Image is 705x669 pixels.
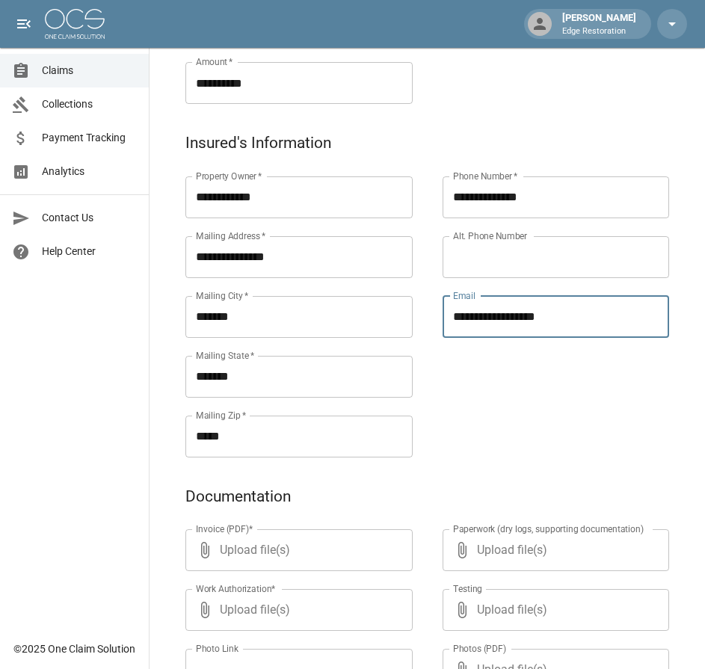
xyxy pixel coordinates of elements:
label: Mailing Address [196,229,265,242]
label: Photo Link [196,642,238,655]
span: Collections [42,96,137,112]
p: Edge Restoration [562,25,636,38]
span: Payment Tracking [42,130,137,146]
label: Invoice (PDF)* [196,522,253,535]
div: [PERSON_NAME] [556,10,642,37]
label: Amount [196,55,233,68]
span: Upload file(s) [477,589,629,631]
div: © 2025 One Claim Solution [13,641,135,656]
label: Property Owner [196,170,262,182]
span: Upload file(s) [220,529,372,571]
label: Alt. Phone Number [453,229,527,242]
label: Work Authorization* [196,582,276,595]
label: Paperwork (dry logs, supporting documentation) [453,522,644,535]
span: Upload file(s) [477,529,629,571]
span: Claims [42,63,137,78]
img: ocs-logo-white-transparent.png [45,9,105,39]
label: Testing [453,582,482,595]
span: Contact Us [42,210,137,226]
span: Help Center [42,244,137,259]
label: Phone Number [453,170,517,182]
label: Mailing City [196,289,249,302]
span: Analytics [42,164,137,179]
button: open drawer [9,9,39,39]
span: Upload file(s) [220,589,372,631]
label: Email [453,289,475,302]
label: Mailing Zip [196,409,247,422]
label: Photos (PDF) [453,642,506,655]
label: Mailing State [196,349,254,362]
